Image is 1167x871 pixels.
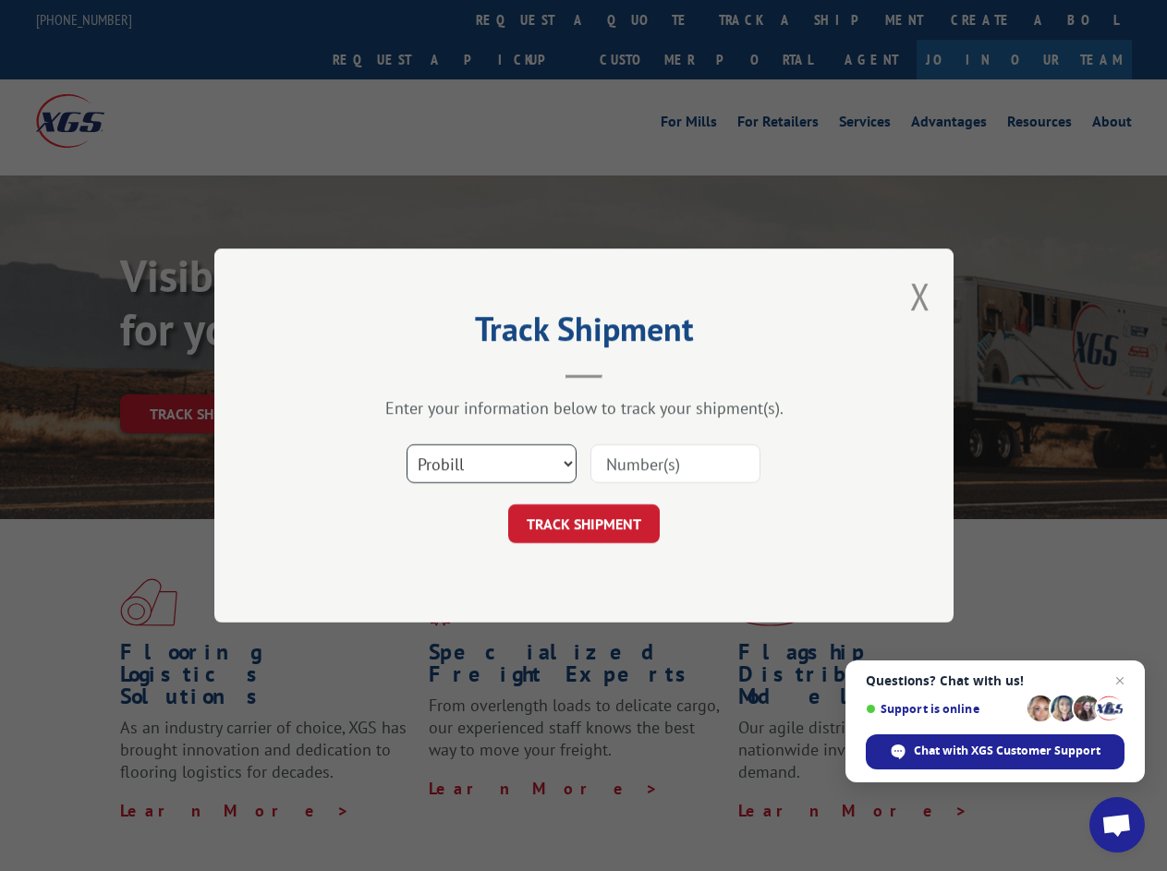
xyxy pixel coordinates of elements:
[866,734,1124,769] div: Chat with XGS Customer Support
[307,397,861,418] div: Enter your information below to track your shipment(s).
[914,743,1100,759] span: Chat with XGS Customer Support
[866,702,1021,716] span: Support is online
[508,504,660,543] button: TRACK SHIPMENT
[910,272,930,321] button: Close modal
[590,444,760,483] input: Number(s)
[1109,670,1131,692] span: Close chat
[1089,797,1145,853] div: Open chat
[307,316,861,351] h2: Track Shipment
[866,673,1124,688] span: Questions? Chat with us!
